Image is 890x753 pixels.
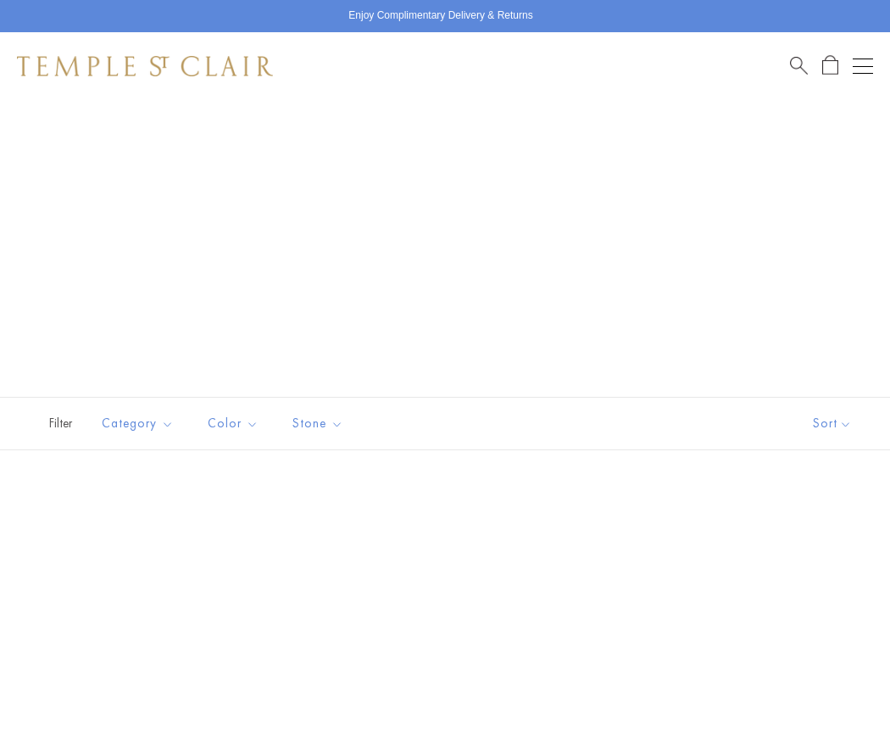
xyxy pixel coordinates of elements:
img: Temple St. Clair [17,56,273,76]
span: Color [199,413,271,434]
p: Enjoy Complimentary Delivery & Returns [348,8,532,25]
a: Search [790,55,808,76]
button: Show sort by [775,398,890,449]
span: Category [93,413,186,434]
button: Category [89,404,186,443]
a: Open Shopping Bag [822,55,838,76]
button: Color [195,404,271,443]
span: Stone [284,413,356,434]
button: Open navigation [853,56,873,76]
button: Stone [280,404,356,443]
